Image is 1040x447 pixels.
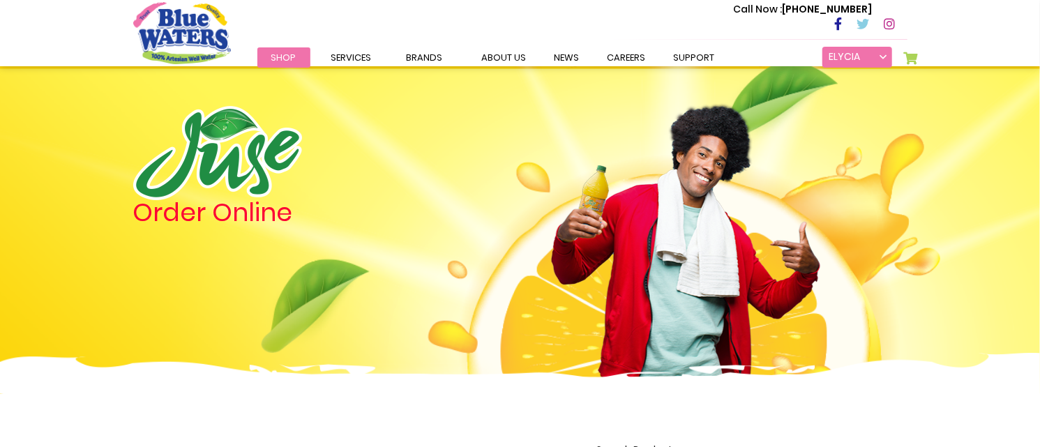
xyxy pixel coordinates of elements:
span: Call Now : [734,2,783,16]
a: about us [468,47,541,68]
img: logo [133,106,302,200]
a: support [660,47,729,68]
span: Brands [407,51,443,64]
a: ELYCIA PRICE [822,47,892,68]
span: Shop [271,51,296,64]
span: Services [331,51,372,64]
a: News [541,47,594,68]
p: [PHONE_NUMBER] [734,2,873,17]
h4: Order Online [133,200,444,225]
a: store logo [133,2,231,63]
img: man.png [550,80,822,379]
a: careers [594,47,660,68]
